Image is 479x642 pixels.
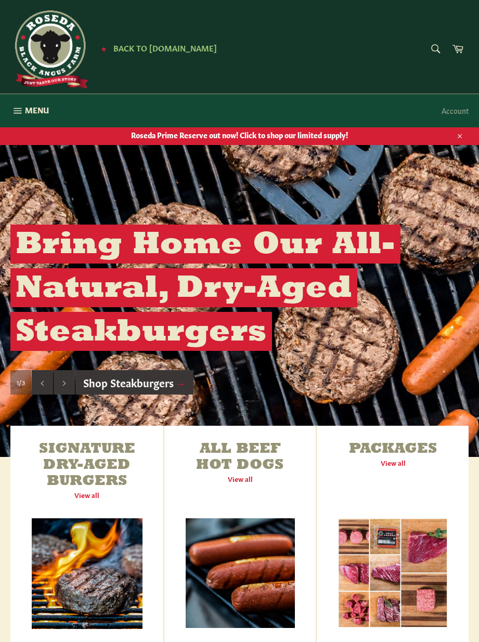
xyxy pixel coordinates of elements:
a: ★ Back to [DOMAIN_NAME] [96,44,217,53]
span: 1/3 [17,378,25,387]
div: Slide 1, current [10,370,31,395]
span: Menu [25,104,49,115]
button: Previous slide [32,370,53,395]
a: Account [436,95,474,126]
img: Roseda Beef [10,10,88,88]
button: Next slide [54,370,75,395]
h2: Bring Home Our All-Natural, Dry-Aged Steakburgers [10,225,400,351]
span: Back to [DOMAIN_NAME] [113,42,217,53]
a: Shop Steakburgers [75,370,193,395]
span: → [175,375,186,389]
span: ★ [101,44,107,53]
